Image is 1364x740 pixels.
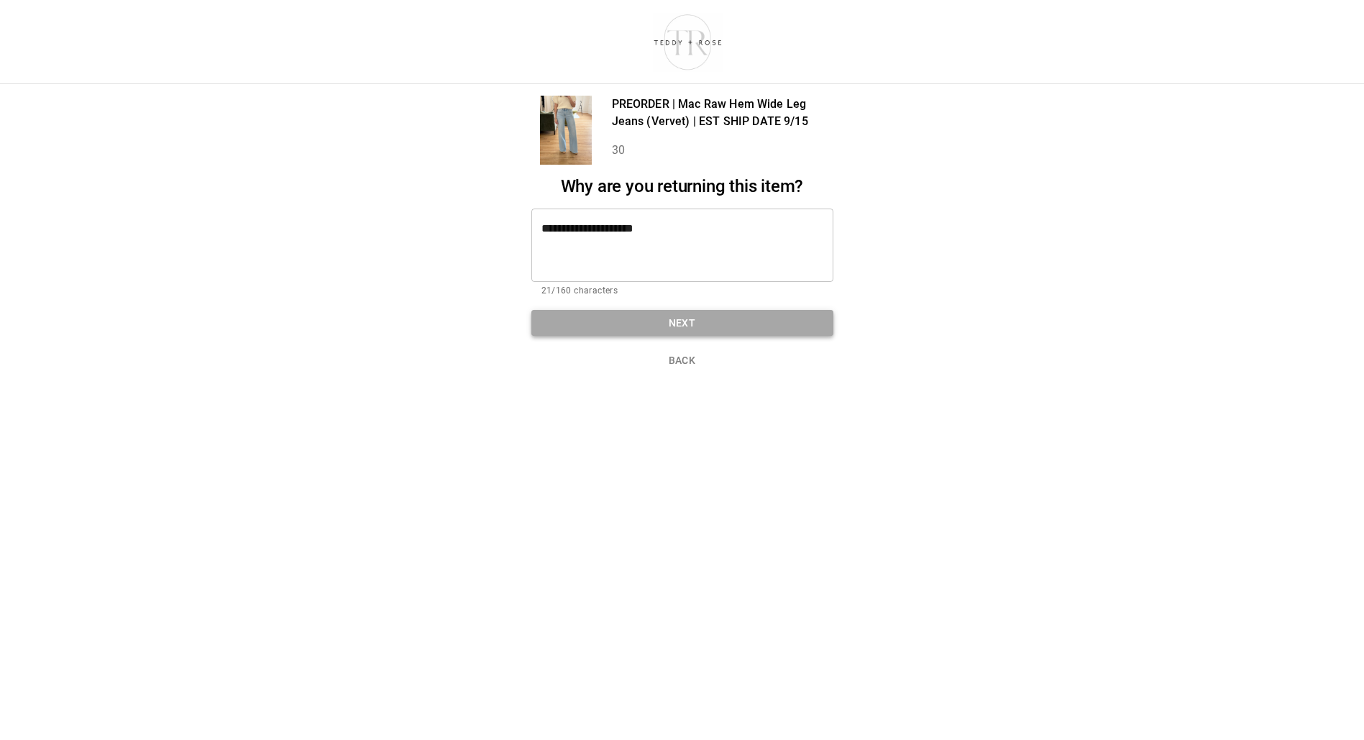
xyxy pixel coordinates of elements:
img: shop-teddyrose.myshopify.com-d93983e8-e25b-478f-b32e-9430bef33fdd [647,11,728,73]
p: PREORDER | Mac Raw Hem Wide Leg Jeans (Vervet) | EST SHIP DATE 9/15 [612,96,833,130]
p: 30 [612,142,833,159]
p: 21/160 characters [541,284,823,298]
button: Next [531,310,833,337]
h2: Why are you returning this item? [531,176,833,197]
button: Back [531,347,833,374]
